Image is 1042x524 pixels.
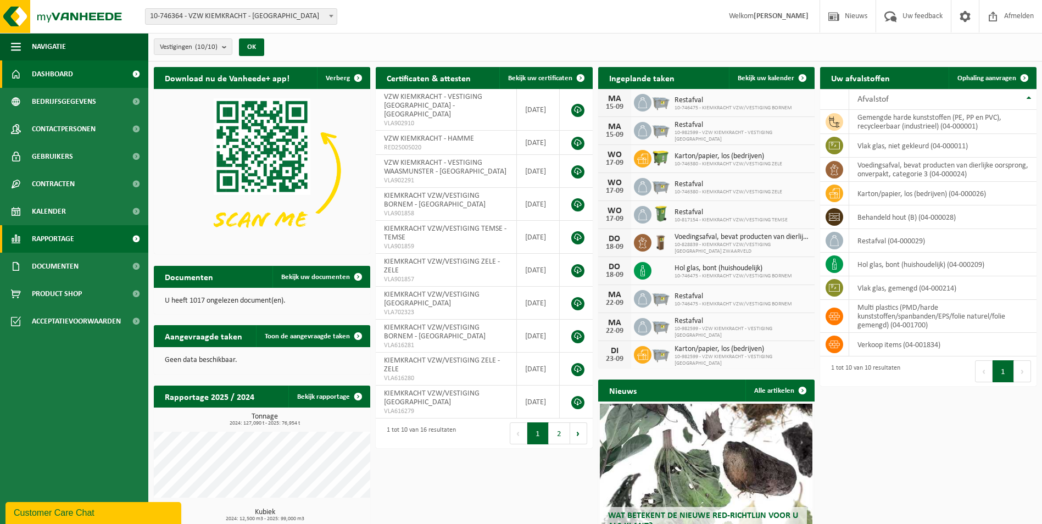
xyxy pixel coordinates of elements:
[384,258,500,275] span: KIEMKRACHT VZW/VESTIGING ZELE - ZELE
[651,204,670,223] img: WB-0240-HPE-GN-50
[165,297,359,305] p: U heeft 1017 ongelezen document(en).
[195,43,218,51] count: (10/10)
[604,299,626,307] div: 22-09
[159,421,370,426] span: 2024: 127,090 t - 2025: 76,954 t
[159,516,370,522] span: 2024: 12,500 m3 - 2025: 99,000 m3
[384,176,508,185] span: VLA902291
[849,229,1037,253] td: restafval (04-000029)
[384,192,486,209] span: KIEMKRACHT VZW/VESTIGING BORNEM - [GEOGRAPHIC_DATA]
[256,325,369,347] a: Toon de aangevraagde taken
[675,96,792,105] span: Restafval
[651,148,670,167] img: WB-1100-HPE-GN-50
[384,242,508,251] span: VLA901859
[527,422,549,444] button: 1
[384,159,506,176] span: VZW KIEMKRACHT - VESTIGING WAASMUNSTER - [GEOGRAPHIC_DATA]
[675,105,792,112] span: 10-746475 - KIEMKRACHT VZW/VESTIGING BORNEM
[384,135,474,143] span: VZW KIEMKRACHT - HAMME
[675,326,809,339] span: 10-982599 - VZW KIEMKRACHT - VESTIGING [GEOGRAPHIC_DATA]
[604,131,626,139] div: 15-09
[165,356,359,364] p: Geen data beschikbaar.
[675,242,809,255] span: 10-828839 - KIEMKRACHT VZW/VESTIGING [GEOGRAPHIC_DATA] ZWAARVELD
[975,360,993,382] button: Previous
[517,155,560,188] td: [DATE]
[517,221,560,254] td: [DATE]
[384,209,508,218] span: VLA901858
[5,500,183,524] iframe: chat widget
[499,67,592,89] a: Bekijk uw certificaten
[651,288,670,307] img: WB-2500-GAL-GY-04
[384,389,480,406] span: KIEMKRACHT VZW/VESTIGING [GEOGRAPHIC_DATA]
[517,254,560,287] td: [DATE]
[675,121,809,130] span: Restafval
[849,182,1037,205] td: karton/papier, los (bedrijven) (04-000026)
[154,89,370,252] img: Download de VHEPlus App
[849,110,1037,134] td: gemengde harde kunststoffen (PE, PP en PVC), recycleerbaar (industrieel) (04-000001)
[376,67,482,88] h2: Certificaten & attesten
[517,353,560,386] td: [DATE]
[604,94,626,103] div: MA
[384,225,506,242] span: KIEMKRACHT VZW/VESTIGING TEMSE - TEMSE
[384,356,500,374] span: KIEMKRACHT VZW/VESTIGING ZELE - ZELE
[604,187,626,195] div: 17-09
[849,333,1037,356] td: verkoop items (04-001834)
[384,324,486,341] span: KIEMKRACHT VZW/VESTIGING BORNEM - [GEOGRAPHIC_DATA]
[675,189,782,196] span: 10-746380 - KIEMKRACHT VZW/VESTIGING ZELE
[384,291,480,308] span: KIEMKRACHT VZW/VESTIGING [GEOGRAPHIC_DATA]
[32,88,96,115] span: Bedrijfsgegevens
[651,232,670,251] img: WB-0140-HPE-BN-01
[651,316,670,335] img: WB-2500-GAL-GY-01
[517,287,560,320] td: [DATE]
[32,115,96,143] span: Contactpersonen
[317,67,369,89] button: Verberg
[675,273,792,280] span: 10-746475 - KIEMKRACHT VZW/VESTIGING BORNEM
[820,67,901,88] h2: Uw afvalstoffen
[517,89,560,131] td: [DATE]
[154,67,300,88] h2: Download nu de Vanheede+ app!
[604,103,626,111] div: 15-09
[604,150,626,159] div: WO
[598,67,686,88] h2: Ingeplande taken
[32,33,66,60] span: Navigatie
[549,422,570,444] button: 2
[281,274,350,281] span: Bekijk uw documenten
[598,380,648,401] h2: Nieuws
[651,92,670,111] img: WB-2500-GAL-GY-04
[604,319,626,327] div: MA
[32,60,73,88] span: Dashboard
[517,131,560,155] td: [DATE]
[604,271,626,279] div: 18-09
[384,275,508,284] span: VLA901857
[675,233,809,242] span: Voedingsafval, bevat producten van dierlijke oorsprong, onverpakt, categorie 3
[675,130,809,143] span: 10-982599 - VZW KIEMKRACHT - VESTIGING [GEOGRAPHIC_DATA]
[604,327,626,335] div: 22-09
[857,95,889,104] span: Afvalstof
[745,380,813,402] a: Alle artikelen
[32,308,121,335] span: Acceptatievoorwaarden
[675,354,809,367] span: 10-982599 - VZW KIEMKRACHT - VESTIGING [GEOGRAPHIC_DATA]
[604,263,626,271] div: DO
[159,413,370,426] h3: Tonnage
[849,205,1037,229] td: behandeld hout (B) (04-000028)
[675,180,782,189] span: Restafval
[384,374,508,383] span: VLA616280
[384,93,482,119] span: VZW KIEMKRACHT - VESTIGING [GEOGRAPHIC_DATA] - [GEOGRAPHIC_DATA]
[849,158,1037,182] td: voedingsafval, bevat producten van dierlijke oorsprong, onverpakt, categorie 3 (04-000024)
[32,225,74,253] span: Rapportage
[604,207,626,215] div: WO
[754,12,809,20] strong: [PERSON_NAME]
[32,253,79,280] span: Documenten
[604,243,626,251] div: 18-09
[675,161,782,168] span: 10-746380 - KIEMKRACHT VZW/VESTIGING ZELE
[604,179,626,187] div: WO
[272,266,369,288] a: Bekijk uw documenten
[32,280,82,308] span: Product Shop
[604,159,626,167] div: 17-09
[993,360,1014,382] button: 1
[326,75,350,82] span: Verberg
[675,317,809,326] span: Restafval
[957,75,1016,82] span: Ophaling aanvragen
[159,509,370,522] h3: Kubiek
[949,67,1035,89] a: Ophaling aanvragen
[517,386,560,419] td: [DATE]
[381,421,456,445] div: 1 tot 10 van 16 resultaten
